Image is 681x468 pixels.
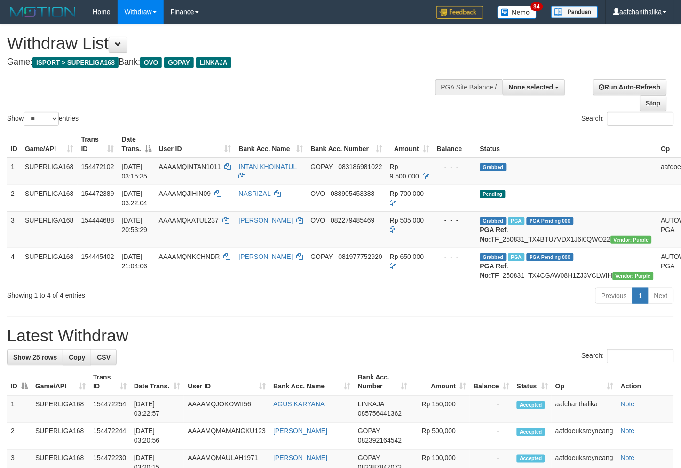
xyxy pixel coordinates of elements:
[7,131,21,158] th: ID
[239,163,297,170] a: INTAN KHOINATUL
[63,349,91,365] a: Copy
[503,79,565,95] button: None selected
[411,369,470,395] th: Amount: activate to sort column ascending
[130,369,184,395] th: Date Trans.: activate to sort column ascending
[122,253,148,270] span: [DATE] 21:04:06
[517,401,545,409] span: Accepted
[89,423,130,450] td: 154472244
[476,211,657,248] td: TF_250831_TX4BTU7VDX1J6I0QWO22
[480,253,507,261] span: Grabbed
[311,163,333,170] span: GOPAY
[611,236,652,244] span: Vendor URL: https://trx4.1velocity.biz
[480,190,506,198] span: Pending
[390,217,424,224] span: Rp 505.000
[386,131,433,158] th: Amount: activate to sort column ascending
[159,217,219,224] span: AAAAMQKATUL237
[621,401,635,408] a: Note
[81,190,114,197] span: 154472389
[78,131,118,158] th: Trans ID: activate to sort column ascending
[130,395,184,423] td: [DATE] 03:22:57
[437,216,473,225] div: - - -
[358,410,402,418] span: Copy 085756441362 to clipboard
[239,217,293,224] a: [PERSON_NAME]
[358,437,402,444] span: Copy 082392164542 to clipboard
[476,248,657,284] td: TF_250831_TX4CGAW08H1ZJ3VCLWIH
[21,185,78,211] td: SUPERLIGA168
[7,158,21,185] td: 1
[621,454,635,462] a: Note
[390,253,424,260] span: Rp 650.000
[7,287,277,300] div: Showing 1 to 4 of 4 entries
[32,57,119,68] span: ISPORT > SUPERLIGA168
[435,79,503,95] div: PGA Site Balance /
[7,5,79,19] img: MOTION_logo.png
[122,217,148,234] span: [DATE] 20:53:29
[7,248,21,284] td: 4
[122,163,148,180] span: [DATE] 03:15:35
[21,248,78,284] td: SUPERLIGA168
[437,162,473,171] div: - - -
[269,369,354,395] th: Bank Acc. Name: activate to sort column ascending
[476,131,657,158] th: Status
[531,2,543,11] span: 34
[24,112,59,126] select: Showentries
[32,395,89,423] td: SUPERLIGA168
[480,226,508,243] b: PGA Ref. No:
[339,253,382,260] span: Copy 081977752920 to clipboard
[89,395,130,423] td: 154472254
[509,83,554,91] span: None selected
[273,428,327,435] a: [PERSON_NAME]
[411,395,470,423] td: Rp 150,000
[7,369,32,395] th: ID: activate to sort column descending
[331,217,374,224] span: Copy 082279485469 to clipboard
[32,423,89,450] td: SUPERLIGA168
[613,272,654,280] span: Vendor URL: https://trx4.1velocity.biz
[390,163,419,180] span: Rp 9.500.000
[239,190,271,197] a: NASRIZAL
[184,395,269,423] td: AAAAMQJOKOWII56
[155,131,235,158] th: User ID: activate to sort column ascending
[517,428,545,436] span: Accepted
[470,395,513,423] td: -
[354,369,411,395] th: Bank Acc. Number: activate to sort column ascending
[7,185,21,211] td: 2
[437,252,473,261] div: - - -
[621,428,635,435] a: Note
[7,395,32,423] td: 1
[7,349,63,365] a: Show 25 rows
[97,354,111,361] span: CSV
[436,6,483,19] img: Feedback.jpg
[607,349,674,363] input: Search:
[607,112,674,126] input: Search:
[273,454,327,462] a: [PERSON_NAME]
[552,423,617,450] td: aafdoeuksreyneang
[582,112,674,126] label: Search:
[633,288,649,304] a: 1
[480,217,507,225] span: Grabbed
[527,253,574,261] span: PGA Pending
[470,369,513,395] th: Balance: activate to sort column ascending
[593,79,667,95] a: Run Auto-Refresh
[331,190,374,197] span: Copy 088905453388 to clipboard
[118,131,155,158] th: Date Trans.: activate to sort column descending
[89,369,130,395] th: Trans ID: activate to sort column ascending
[339,163,382,170] span: Copy 083186981022 to clipboard
[498,6,537,19] img: Button%20Memo.svg
[239,253,293,260] a: [PERSON_NAME]
[21,158,78,185] td: SUPERLIGA168
[433,131,476,158] th: Balance
[640,95,667,111] a: Stop
[140,57,162,68] span: OVO
[648,288,674,304] a: Next
[235,131,307,158] th: Bank Acc. Name: activate to sort column ascending
[582,349,674,363] label: Search:
[551,6,598,18] img: panduan.png
[617,369,674,395] th: Action
[508,217,525,225] span: Marked by aafsoycanthlai
[164,57,194,68] span: GOPAY
[508,253,525,261] span: Marked by aafchhiseyha
[81,253,114,260] span: 154445402
[552,395,617,423] td: aafchanthalika
[311,190,325,197] span: OVO
[7,34,444,53] h1: Withdraw List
